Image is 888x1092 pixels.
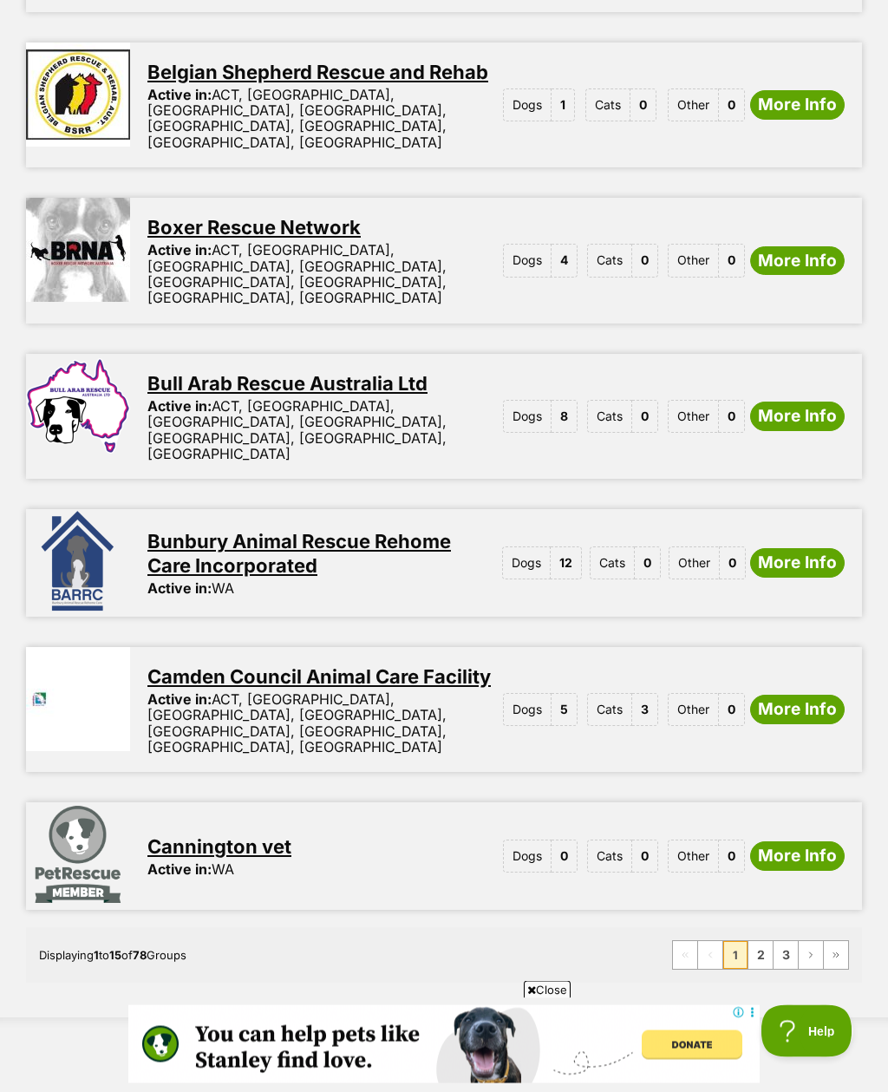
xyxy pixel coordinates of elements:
[824,942,848,970] a: Last page
[669,547,720,580] span: Other
[147,87,212,104] span: Active in:
[502,547,551,580] span: Dogs
[632,694,658,727] span: 3
[147,862,234,878] div: WA
[147,581,234,597] div: WA
[147,692,496,756] div: ACT, [GEOGRAPHIC_DATA], [GEOGRAPHIC_DATA], [GEOGRAPHIC_DATA], [GEOGRAPHIC_DATA], [GEOGRAPHIC_DATA...
[750,247,845,277] a: More Info
[750,91,845,121] a: More Info
[147,398,212,415] span: Active in:
[147,861,212,879] span: Active in:
[147,217,361,239] a: Boxer Rescue Network
[552,245,578,278] span: 4
[39,949,186,963] span: Displaying to of Groups
[147,373,428,396] a: Bull Arab Rescue Australia Ltd
[587,840,632,873] span: Cats
[750,842,845,872] a: More Info
[587,245,632,278] span: Cats
[698,942,722,970] span: Previous page
[590,547,635,580] span: Cats
[668,245,719,278] span: Other
[630,89,656,122] span: 0
[585,89,630,122] span: Cats
[147,580,212,598] span: Active in:
[635,547,661,580] span: 0
[632,401,658,434] span: 0
[128,1005,760,1083] iframe: Advertisement
[748,942,773,970] a: Page 2
[147,243,496,307] div: ACT, [GEOGRAPHIC_DATA], [GEOGRAPHIC_DATA], [GEOGRAPHIC_DATA], [GEOGRAPHIC_DATA], [GEOGRAPHIC_DATA...
[720,547,746,580] span: 0
[552,694,578,727] span: 5
[503,89,552,122] span: Dogs
[632,245,658,278] span: 0
[26,510,130,614] img: Bunbury Animal Rescue Rehome Care Incorporated
[552,840,578,873] span: 0
[551,547,582,580] span: 12
[719,694,745,727] span: 0
[26,355,130,459] img: Bull Arab Rescue Australia Ltd
[503,245,552,278] span: Dogs
[503,694,552,727] span: Dogs
[147,88,496,152] div: ACT, [GEOGRAPHIC_DATA], [GEOGRAPHIC_DATA], [GEOGRAPHIC_DATA], [GEOGRAPHIC_DATA], [GEOGRAPHIC_DATA...
[750,402,845,432] a: More Info
[673,942,697,970] span: First page
[26,803,130,907] img: Cannington vet
[750,549,845,579] a: More Info
[668,401,719,434] span: Other
[668,840,719,873] span: Other
[147,399,496,463] div: ACT, [GEOGRAPHIC_DATA], [GEOGRAPHIC_DATA], [GEOGRAPHIC_DATA], [GEOGRAPHIC_DATA], [GEOGRAPHIC_DATA...
[799,942,823,970] a: Next page
[524,981,571,998] span: Close
[147,242,212,259] span: Active in:
[133,949,147,963] strong: 78
[147,836,291,859] a: Cannington vet
[26,43,130,147] img: Belgian Shepherd Rescue and Rehab
[147,666,491,689] a: Camden Council Animal Care Facility
[26,648,130,752] img: Camden Council Animal Care Facility
[587,694,632,727] span: Cats
[26,199,130,303] img: Boxer Rescue Network
[719,89,745,122] span: 0
[672,941,849,971] nav: Pagination
[750,696,845,725] a: More Info
[147,531,451,578] a: Bunbury Animal Rescue Rehome Care Incorporated
[587,401,632,434] span: Cats
[719,245,745,278] span: 0
[632,840,658,873] span: 0
[552,89,575,122] span: 1
[147,62,488,84] a: Belgian Shepherd Rescue and Rehab
[723,942,748,970] span: Page 1
[761,1005,853,1057] iframe: Help Scout Beacon - Open
[668,89,719,122] span: Other
[552,401,578,434] span: 8
[109,949,121,963] strong: 15
[503,840,552,873] span: Dogs
[668,694,719,727] span: Other
[147,691,212,709] span: Active in:
[503,401,552,434] span: Dogs
[719,401,745,434] span: 0
[774,942,798,970] a: Page 3
[94,949,99,963] strong: 1
[719,840,745,873] span: 0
